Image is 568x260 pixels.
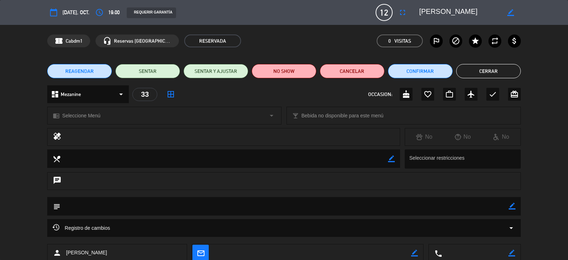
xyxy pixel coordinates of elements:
i: arrow_drop_down [267,111,276,120]
button: fullscreen [396,6,409,19]
i: star [471,37,480,45]
button: SENTAR Y AJUSTAR [184,64,248,78]
i: local_dining [53,155,60,163]
i: border_color [507,9,514,16]
span: Reservas [GEOGRAPHIC_DATA][PERSON_NAME] [114,37,171,45]
i: calendar_today [49,8,58,17]
span: 19:00 [108,8,120,17]
i: arrow_drop_down [507,224,515,232]
i: access_time [95,8,104,17]
span: 12 [376,4,393,21]
span: Cabdm1 [66,37,83,45]
i: headset_mic [103,37,111,45]
span: confirmation_number [55,37,63,45]
i: work_outline [445,90,454,99]
span: OCCASION: [368,90,392,99]
i: attach_money [510,37,519,45]
i: chrome_reader_mode [53,112,60,119]
i: healing [53,132,61,142]
div: No [482,132,520,142]
i: border_color [509,203,515,209]
i: border_color [388,155,395,162]
i: airplanemode_active [467,90,475,99]
i: favorite_border [424,90,432,99]
i: mail_outline [197,249,204,257]
i: border_color [411,250,418,256]
i: cake [402,90,410,99]
i: outlined_flag [432,37,441,45]
i: local_phone [434,249,442,257]
span: 0 [388,37,391,45]
div: 33 [132,88,157,101]
i: local_bar [292,112,299,119]
div: No [405,132,443,142]
button: calendar_today [47,6,60,19]
button: REAGENDAR [47,64,112,78]
span: RESERVADA [184,35,241,47]
button: Confirmar [388,64,453,78]
i: check [488,90,497,99]
i: card_giftcard [510,90,519,99]
button: Cerrar [456,64,521,78]
i: chat [53,176,61,186]
button: Cancelar [320,64,384,78]
i: subject [53,202,60,210]
span: Mezanine [61,90,81,99]
em: Visitas [394,37,411,45]
div: REQUERIR GARANTÍA [127,7,176,18]
div: No [443,132,482,142]
span: [PERSON_NAME] [66,249,107,257]
i: person [53,249,61,257]
span: Seleccione Menú [62,112,100,120]
i: fullscreen [398,8,407,17]
span: Bebida no disponible para este menú [301,112,383,120]
i: dashboard [51,90,59,99]
i: border_color [508,250,515,256]
button: NO SHOW [252,64,316,78]
i: repeat [491,37,499,45]
button: SENTAR [115,64,180,78]
span: REAGENDAR [65,68,94,75]
span: Registro de cambios [53,224,110,232]
i: border_all [166,90,175,99]
i: arrow_drop_down [117,90,125,99]
button: access_time [93,6,106,19]
i: block [452,37,460,45]
span: [DATE], oct. [62,8,89,17]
